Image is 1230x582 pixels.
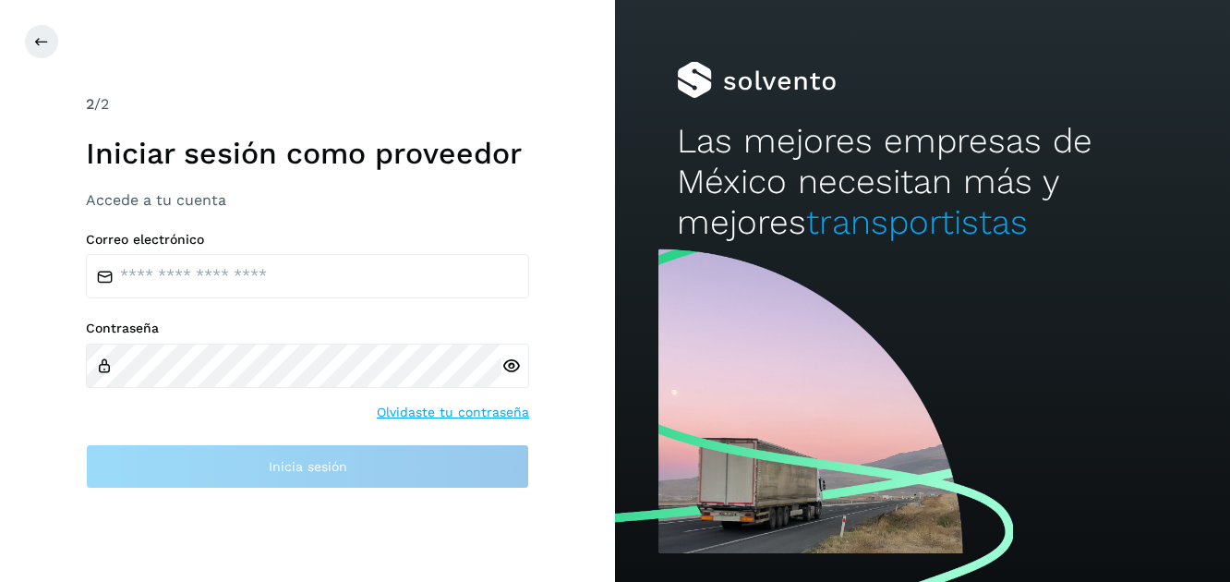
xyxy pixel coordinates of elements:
span: transportistas [806,202,1028,242]
label: Correo electrónico [86,232,529,248]
h1: Iniciar sesión como proveedor [86,136,529,171]
button: Inicia sesión [86,444,529,489]
span: 2 [86,95,94,113]
h3: Accede a tu cuenta [86,191,529,209]
span: Inicia sesión [269,460,347,473]
h2: Las mejores empresas de México necesitan más y mejores [677,121,1169,244]
div: /2 [86,93,529,115]
label: Contraseña [86,321,529,336]
a: Olvidaste tu contraseña [377,403,529,422]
